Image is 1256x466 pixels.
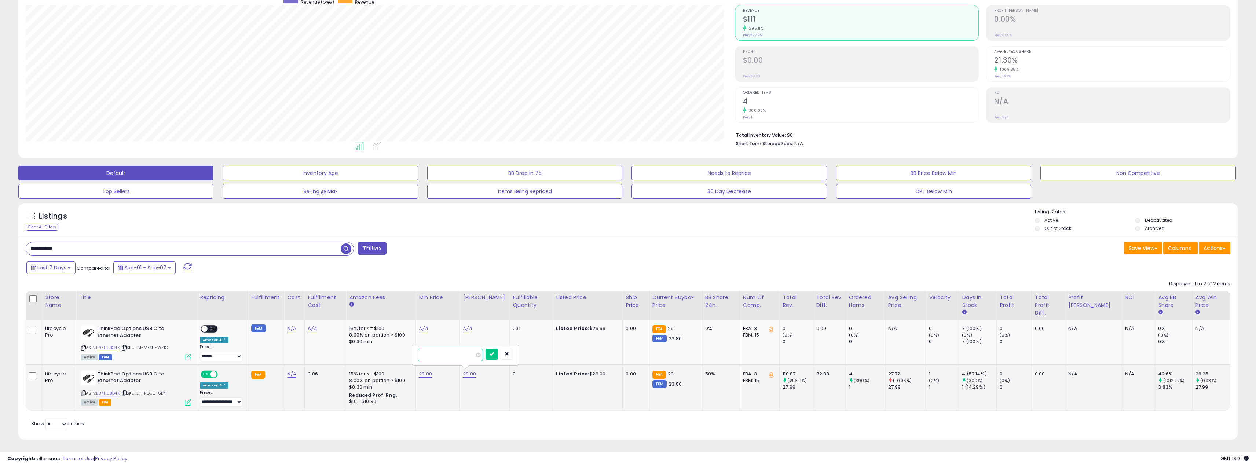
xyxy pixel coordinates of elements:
span: ON [201,371,210,377]
button: Save View [1124,242,1162,254]
span: Ordered Items [743,91,979,95]
div: $29.00 [556,371,617,377]
span: 23.86 [669,381,682,388]
div: 0.00 [626,371,643,377]
div: N/A [1125,325,1149,332]
span: All listings currently available for purchase on Amazon [81,354,98,360]
small: (1012.27%) [1163,378,1185,384]
li: $0 [736,130,1225,139]
div: Velocity [929,294,956,301]
a: 29.00 [463,370,476,378]
h2: $111 [743,15,979,25]
div: ASIN: [81,371,191,405]
b: ThinkPad Options USB C to Ethernet Adapter [98,325,187,341]
div: FBM: 15 [743,332,774,338]
img: 31w0r8nZZVL._SL40_.jpg [81,371,96,385]
div: Displaying 1 to 2 of 2 items [1169,280,1230,287]
span: FBM [99,354,112,360]
div: 82.88 [816,371,840,377]
div: BB Share 24h. [705,294,737,309]
div: Repricing [200,294,245,301]
button: Actions [1199,242,1230,254]
div: 0% [1158,325,1192,332]
small: Prev: 0.00% [994,33,1012,37]
small: FBM [652,380,667,388]
button: Default [18,166,213,180]
small: FBA [652,371,666,379]
div: Amazon AI * [200,382,228,389]
div: 0.00 [1035,325,1060,332]
div: Days In Stock [962,294,993,309]
small: (0%) [1158,332,1168,338]
div: $0.30 min [349,338,410,345]
div: ROI [1125,294,1152,301]
button: Non Competitive [1040,166,1235,180]
a: B07HL1BG4X [96,390,120,396]
div: Amazon Fees [349,294,413,301]
a: N/A [419,325,428,332]
label: Archived [1145,225,1165,231]
button: Items Being Repriced [427,184,622,199]
div: 27.99 [888,384,926,390]
div: 42.6% [1158,371,1192,377]
div: Fulfillable Quantity [513,294,550,309]
small: Prev: $0.00 [743,74,760,78]
span: Sep-01 - Sep-07 [124,264,166,271]
div: 0.00 [1035,371,1060,377]
div: 0 [513,371,547,377]
button: CPT Below Min [836,184,1031,199]
div: 8.00% on portion > $100 [349,377,410,384]
div: 50% [705,371,734,377]
div: N/A [1195,325,1224,332]
small: (0.93%) [1200,378,1216,384]
div: 3.83% [1158,384,1192,390]
small: Amazon Fees. [349,301,354,308]
div: Total Profit Diff. [1035,294,1062,317]
div: FBM: 15 [743,377,774,384]
div: $0.30 min [349,384,410,390]
small: 296.11% [746,26,764,31]
small: (-0.96%) [893,378,912,384]
div: 27.99 [783,384,813,390]
span: All listings currently available for purchase on Amazon [81,399,98,406]
a: N/A [463,325,472,332]
div: Preset: [200,345,242,361]
div: 27.99 [1195,384,1230,390]
span: | SKU: DJ-MK4H-WZIC [121,345,168,351]
h2: 21.30% [994,56,1230,66]
div: Lifecycle Pro [45,325,70,338]
label: Out of Stock [1044,225,1071,231]
small: Prev: 1 [743,115,752,120]
a: N/A [287,325,296,332]
small: (0%) [962,332,972,338]
span: Compared to: [77,265,110,272]
span: ROI [994,91,1230,95]
small: Prev: N/A [994,115,1008,120]
div: Ship Price [626,294,646,309]
a: Privacy Policy [95,455,127,462]
small: FBM [251,324,266,332]
div: seller snap | | [7,455,127,462]
div: Clear All Filters [26,224,58,231]
span: | SKU: EH-RGUO-6LYF [121,390,168,396]
b: ThinkPad Options USB C to Ethernet Adapter [98,371,187,386]
div: Fulfillment [251,294,281,301]
h2: N/A [994,97,1230,107]
div: 0 [1000,371,1032,377]
div: 0 [929,325,959,332]
button: Selling @ Max [223,184,418,199]
a: N/A [287,370,296,378]
div: 27.72 [888,371,926,377]
div: $29.99 [556,325,617,332]
div: Total Profit [1000,294,1029,309]
div: Min Price [419,294,457,301]
h2: 4 [743,97,979,107]
button: Inventory Age [223,166,418,180]
b: Listed Price: [556,370,589,377]
small: (0%) [783,332,793,338]
small: (0%) [1000,378,1010,384]
div: Fulfillment Cost [308,294,343,309]
small: (296.11%) [787,378,806,384]
div: [PERSON_NAME] [463,294,506,301]
small: (300%) [967,378,982,384]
